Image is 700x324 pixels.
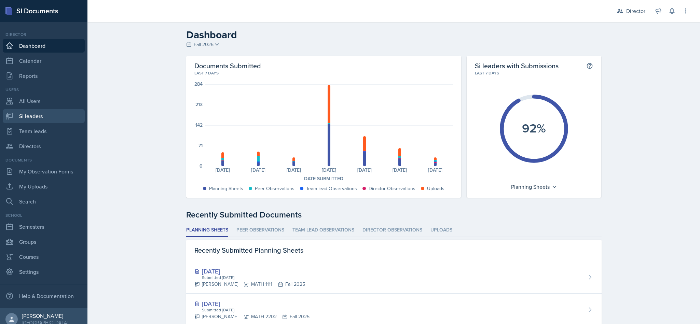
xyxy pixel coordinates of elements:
[3,220,85,234] a: Semesters
[522,119,546,137] text: 92%
[508,181,561,192] div: Planning Sheets
[3,235,85,249] a: Groups
[194,82,203,86] div: 284
[430,224,452,237] li: Uploads
[3,124,85,138] a: Team leads
[186,224,228,237] li: Planning Sheets
[417,168,453,172] div: [DATE]
[475,70,593,76] div: Last 7 days
[3,180,85,193] a: My Uploads
[194,313,310,320] div: [PERSON_NAME] MATH 2202 Fall 2025
[194,175,453,182] div: Date Submitted
[626,7,645,15] div: Director
[3,94,85,108] a: All Users
[186,240,602,261] div: Recently Submitted Planning Sheets
[22,312,68,319] div: [PERSON_NAME]
[276,168,312,172] div: [DATE]
[3,289,85,303] div: Help & Documentation
[201,274,305,281] div: Submitted [DATE]
[306,185,357,192] div: Team lead Observations
[3,165,85,178] a: My Observation Forms
[3,157,85,163] div: Documents
[195,123,203,127] div: 142
[194,281,305,288] div: [PERSON_NAME] MATH 1111 Fall 2025
[205,168,241,172] div: [DATE]
[292,224,354,237] li: Team lead Observations
[200,164,203,168] div: 0
[209,185,243,192] div: Planning Sheets
[3,250,85,264] a: Courses
[194,299,310,308] div: [DATE]
[194,61,453,70] h2: Documents Submitted
[186,29,602,41] h2: Dashboard
[347,168,382,172] div: [DATE]
[186,209,602,221] div: Recently Submitted Documents
[3,139,85,153] a: Directors
[241,168,276,172] div: [DATE]
[3,69,85,83] a: Reports
[427,185,444,192] div: Uploads
[311,168,347,172] div: [DATE]
[3,195,85,208] a: Search
[382,168,418,172] div: [DATE]
[3,87,85,93] div: Users
[255,185,294,192] div: Peer Observations
[195,102,203,107] div: 213
[194,41,214,48] span: Fall 2025
[3,265,85,279] a: Settings
[236,224,284,237] li: Peer Observations
[3,109,85,123] a: Si leaders
[3,31,85,38] div: Director
[369,185,415,192] div: Director Observations
[3,39,85,53] a: Dashboard
[186,261,602,294] a: [DATE] Submitted [DATE] [PERSON_NAME]MATH 1111Fall 2025
[475,61,559,70] h2: Si leaders with Submissions
[201,307,310,313] div: Submitted [DATE]
[3,212,85,219] div: School
[194,70,453,76] div: Last 7 days
[362,224,422,237] li: Director Observations
[194,267,305,276] div: [DATE]
[198,143,203,148] div: 71
[3,54,85,68] a: Calendar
